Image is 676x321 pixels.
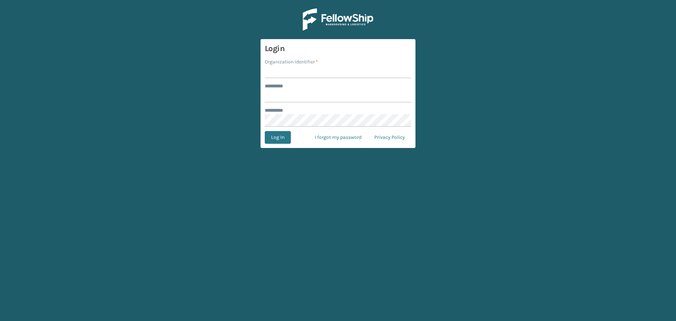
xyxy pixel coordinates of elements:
[303,8,373,31] img: Logo
[308,131,368,144] a: I forgot my password
[265,58,318,66] label: Organization Identifier
[265,43,411,54] h3: Login
[368,131,411,144] a: Privacy Policy
[265,131,291,144] button: Log In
